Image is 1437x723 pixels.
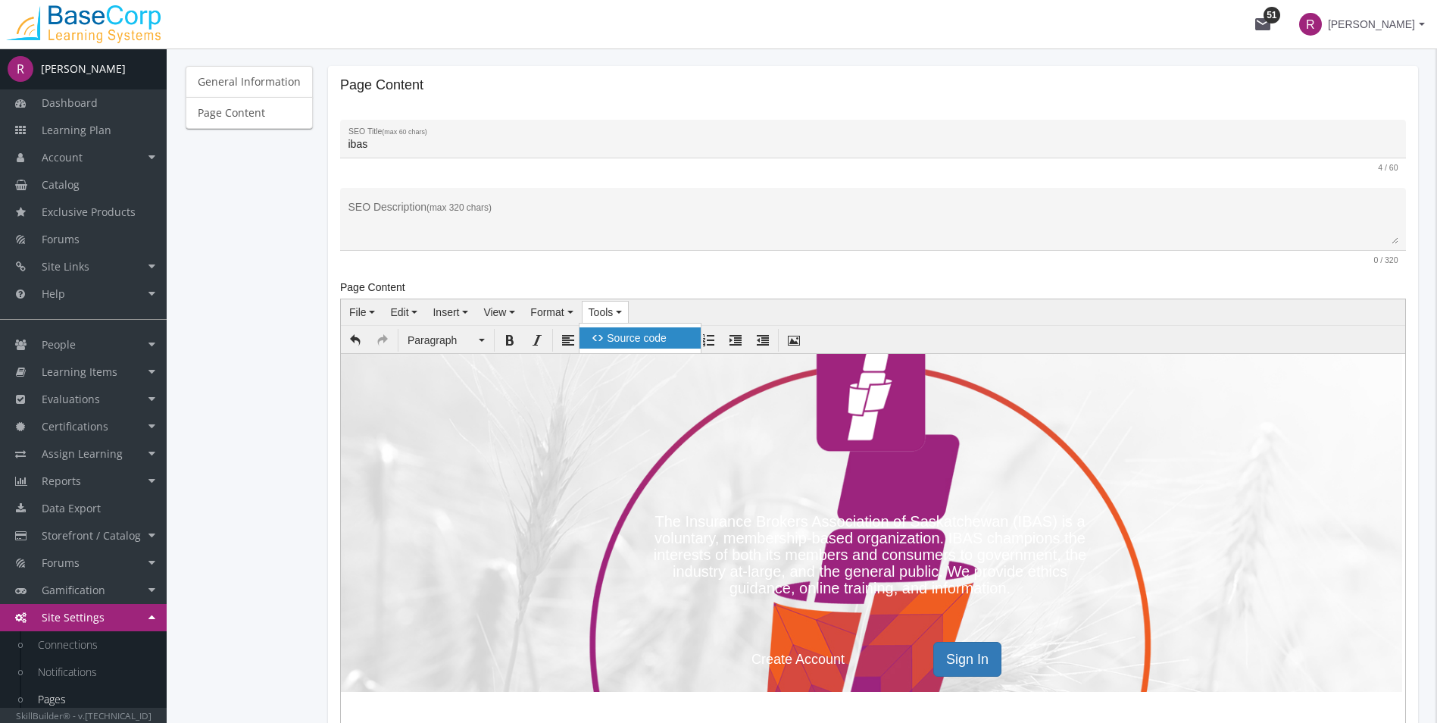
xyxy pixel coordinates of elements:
span: Assign Learning [42,446,123,461]
span: View [483,306,506,318]
a: Connections [23,631,167,659]
span: Site Links [42,259,89,274]
mat-icon: mail [1254,15,1272,33]
a: Notifications [23,659,167,686]
span: Insert [433,306,459,318]
span: Data Export [42,501,101,515]
span: Learning Plan [42,123,111,137]
span: Exclusive Products [42,205,136,219]
span: Storefront / Catalog [42,528,141,543]
span: R [1299,13,1322,36]
div: Increase indent [723,329,748,352]
span: Certifications [42,419,108,433]
span: File [349,306,367,318]
div: Redo [370,329,395,352]
span: Edit [390,306,408,318]
div: Numbered list [695,329,721,352]
span: Format [530,306,564,318]
span: Learning Items [42,365,117,379]
span: Site Settings [42,610,105,624]
span: Dashboard [42,95,98,110]
span: People [42,337,76,352]
h2: Page Content [340,78,1406,93]
a: Pages [23,686,167,713]
span: Tools [589,306,614,318]
a: Page Content [186,97,313,129]
div: Italic [524,329,550,352]
mat-hint: 4 / 60 [1378,164,1398,173]
span: Account [42,150,83,164]
span: Forums [42,556,80,570]
a: General Information [186,66,313,98]
span: Paragraph [408,333,476,348]
span: [PERSON_NAME] [1328,11,1415,38]
span: Source code [607,332,667,344]
label: Page Content [340,280,405,295]
div: Bold [497,329,523,352]
span: Help [42,286,65,301]
h2: The Insurance Brokers Association of Saskatchewan (IBAS) is a voluntary, membership-based organiz... [310,159,749,243]
div: Undo [342,329,368,352]
mat-hint: 0 / 320 [1373,256,1398,265]
div: Decrease indent [750,329,776,352]
span: Reports [42,474,81,488]
span: Gamification [42,583,105,597]
span: R [8,56,33,82]
div: Align left [555,329,581,352]
span: Evaluations [42,392,100,406]
div: Insert/edit image [781,329,807,352]
span: Forums [42,232,80,246]
a: Create Account [398,288,517,323]
a: Sign In [592,288,661,323]
div: [PERSON_NAME] [41,61,126,77]
small: SkillBuilder® - v.[TECHNICAL_ID] [16,709,152,721]
span: Catalog [42,177,80,192]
